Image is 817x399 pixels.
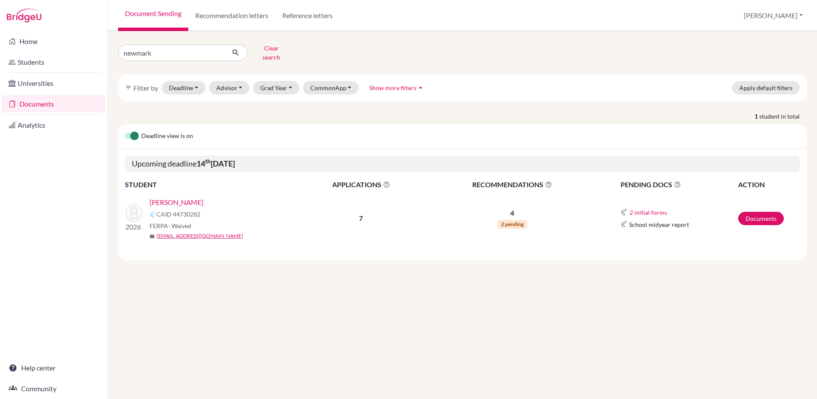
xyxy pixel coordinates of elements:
b: 14 [DATE] [196,159,235,168]
span: Show more filters [369,84,416,91]
button: Advisor [209,81,250,94]
span: CAID 44730282 [156,210,200,219]
p: 2026 [125,222,143,232]
button: Grad Year [253,81,299,94]
span: Deadline view is on [141,131,193,141]
span: APPLICATIONS [298,179,424,190]
input: Find student by name... [118,44,225,61]
a: Documents [2,95,106,113]
button: Apply default filters [732,81,800,94]
span: Filter by [134,84,158,92]
span: student in total [759,112,807,121]
a: Universities [2,75,106,92]
button: Deadline [162,81,206,94]
button: Show more filtersarrow_drop_up [362,81,432,94]
button: 2 initial forms [629,207,667,217]
sup: th [205,158,211,165]
img: Common App logo [150,211,156,218]
a: Documents [738,212,784,225]
button: CommonApp [303,81,359,94]
img: Bridge-U [7,9,41,22]
i: filter_list [125,84,132,91]
button: Clear search [247,41,295,64]
span: School midyear report [629,220,689,229]
a: [PERSON_NAME] [150,197,203,207]
span: 2 pending [498,220,527,229]
a: Students [2,53,106,71]
a: Community [2,380,106,397]
span: PENDING DOCS [621,179,737,190]
h5: Upcoming deadline [125,156,800,172]
th: STUDENT [125,179,297,190]
span: FERPA [150,221,191,230]
b: 7 [359,214,363,222]
img: Common App logo [621,209,627,216]
img: Common App logo [621,221,627,228]
a: Home [2,33,106,50]
span: RECOMMENDATIONS [425,179,599,190]
i: arrow_drop_up [416,83,425,92]
a: Analytics [2,116,106,134]
p: 4 [425,208,599,218]
strong: 1 [755,112,759,121]
img: Newmark, Avery [125,204,143,222]
span: mail [150,234,155,239]
button: [PERSON_NAME] [740,7,807,24]
th: ACTION [738,179,800,190]
span: - Waived [168,222,191,229]
a: Help center [2,359,106,377]
a: [EMAIL_ADDRESS][DOMAIN_NAME] [156,232,243,240]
